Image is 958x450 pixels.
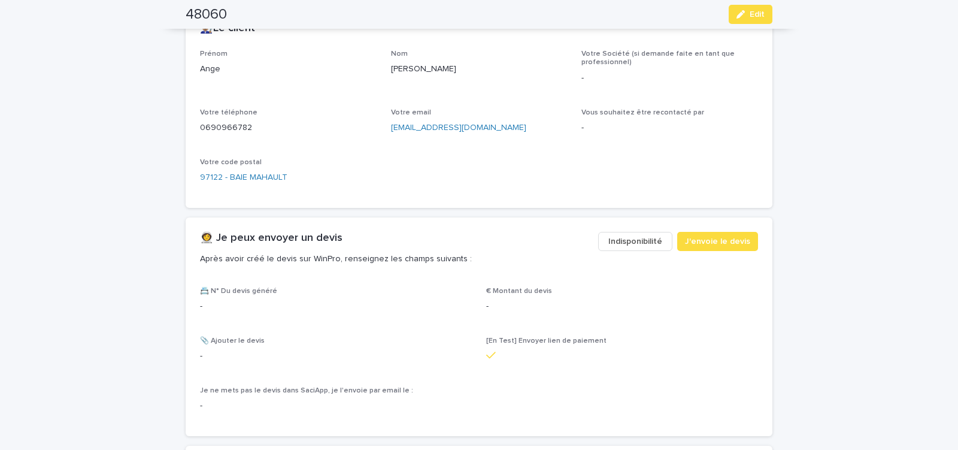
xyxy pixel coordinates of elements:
[200,122,377,134] p: 0690966782
[200,300,472,313] p: -
[581,109,704,116] span: Vous souhaitez être recontacté par
[598,232,672,251] button: Indisponibilité
[391,50,408,58] span: Nom
[750,10,765,19] span: Edit
[200,350,472,363] p: -
[200,50,228,58] span: Prénom
[391,63,568,75] p: [PERSON_NAME]
[391,123,526,132] a: [EMAIL_ADDRESS][DOMAIN_NAME]
[200,63,377,75] p: Ange
[200,387,413,394] span: Je ne mets pas le devis dans SaciApp, je l'envoie par email le :
[608,235,662,247] span: Indisponibilité
[391,109,431,116] span: Votre email
[200,288,277,295] span: 📇 N° Du devis généré
[486,288,552,295] span: € Montant du devis
[200,337,265,345] span: 📎 Ajouter le devis
[200,159,262,166] span: Votre code postal
[685,235,750,247] span: J'envoie le devis
[486,337,607,345] span: [En Test] Envoyer lien de paiement
[200,232,342,245] h2: 👩‍🚀 Je peux envoyer un devis
[200,22,255,35] h2: 👨🏽‍🔧Le client
[729,5,772,24] button: Edit
[581,122,758,134] p: -
[186,6,227,23] h2: 48060
[200,253,589,264] p: Après avoir créé le devis sur WinPro, renseignez les champs suivants :
[200,109,257,116] span: Votre téléphone
[581,50,735,66] span: Votre Société (si demande faite en tant que professionnel)
[581,72,758,84] p: -
[486,300,758,313] p: -
[200,171,287,184] a: 97122 - BAIE MAHAULT
[677,232,758,251] button: J'envoie le devis
[200,400,472,412] p: -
